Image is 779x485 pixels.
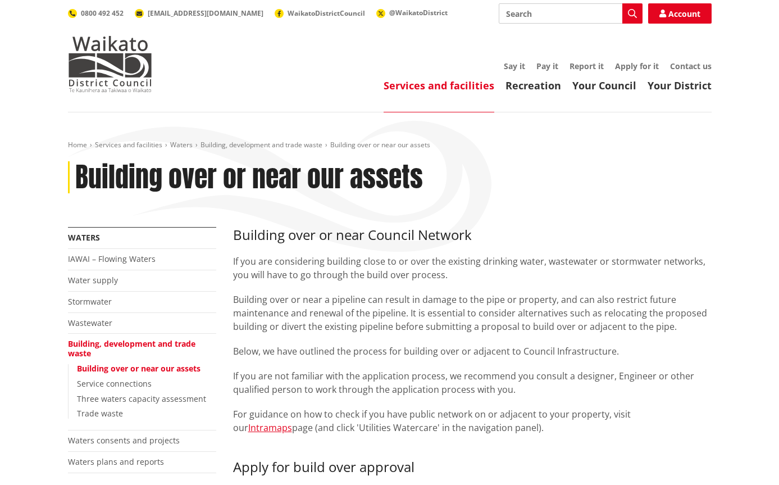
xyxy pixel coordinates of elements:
span: @WaikatoDistrict [389,8,448,17]
p: If you are considering building close to or over the existing drinking water, wastewater or storm... [233,255,712,282]
a: Pay it [536,61,558,71]
h3: Apply for build over approval [233,459,712,475]
a: Waters consents and projects [68,435,180,446]
img: Waikato District Council - Te Kaunihera aa Takiwaa o Waikato [68,36,152,92]
span: [EMAIL_ADDRESS][DOMAIN_NAME] [148,8,263,18]
span: WaikatoDistrictCouncil [288,8,365,18]
a: Home [68,140,87,149]
a: WaikatoDistrictCouncil [275,8,365,18]
a: Services and facilities [384,79,494,92]
a: Building, development and trade waste [68,338,195,359]
a: Apply for it [615,61,659,71]
p: Below, we have outlined the process for building over or adjacent to Council Infrastructure. [233,345,712,358]
a: Intramaps [248,421,292,434]
a: 0800 492 452 [68,8,124,18]
a: Building over or near our assets [77,363,201,374]
a: [EMAIL_ADDRESS][DOMAIN_NAME] [135,8,263,18]
a: Waters [68,232,100,243]
a: Stormwater [68,296,112,307]
a: Water supply [68,275,118,285]
a: IAWAI – Flowing Waters [68,253,156,264]
a: Your District [648,79,712,92]
a: @WaikatoDistrict [376,8,448,17]
a: Building, development and trade waste [201,140,322,149]
p: If you are not familiar with the application process, we recommend you consult a designer, Engine... [233,369,712,396]
a: Contact us [670,61,712,71]
a: Waters [170,140,193,149]
a: Waters plans and reports [68,456,164,467]
a: Service connections [77,378,152,389]
a: Three waters capacity assessment [77,393,206,404]
a: Wastewater [68,318,112,328]
p: Building over or near a pipeline can result in damage to the pipe or property, and can also restr... [233,293,712,333]
a: Say it [504,61,525,71]
h1: Building over or near our assets [75,161,423,194]
a: Services and facilities [95,140,162,149]
span: 0800 492 452 [81,8,124,18]
nav: breadcrumb [68,140,712,150]
a: Trade waste [77,408,123,419]
h3: Building over or near Council Network [233,227,712,243]
span: Building over or near our assets [330,140,430,149]
a: Your Council [572,79,636,92]
a: Account [648,3,712,24]
a: Report it [570,61,604,71]
a: Recreation [505,79,561,92]
p: For guidance on how to check if you have public network on or adjacent to your property, visit ou... [233,407,712,434]
input: Search input [499,3,643,24]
